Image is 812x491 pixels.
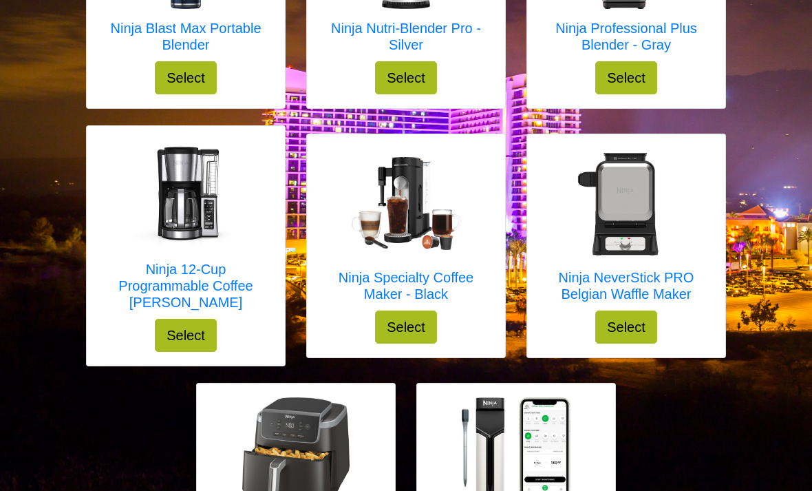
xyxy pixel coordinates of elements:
img: Ninja NeverStick PRO Belgian Waffle Maker [571,149,681,259]
a: Ninja 12-Cup Programmable Coffee Brewer Ninja 12-Cup Programmable Coffee [PERSON_NAME] [100,140,271,320]
h5: Ninja 12-Cup Programmable Coffee [PERSON_NAME] [100,262,271,311]
a: Ninja NeverStick PRO Belgian Waffle Maker Ninja NeverStick PRO Belgian Waffle Maker [541,149,712,311]
button: Select [155,320,217,353]
h5: Ninja NeverStick PRO Belgian Waffle Maker [541,270,712,303]
button: Select [595,62,657,95]
button: Select [155,62,217,95]
a: Ninja Specialty Coffee Maker - Black Ninja Specialty Coffee Maker - Black [321,149,491,311]
h5: Ninja Nutri-Blender Pro - Silver [321,21,491,54]
h5: Ninja Specialty Coffee Maker - Black [321,270,491,303]
h5: Ninja Blast Max Portable Blender [100,21,271,54]
img: Ninja Specialty Coffee Maker - Black [351,158,461,251]
button: Select [375,311,437,344]
button: Select [595,311,657,344]
img: Ninja 12-Cup Programmable Coffee Brewer [131,140,241,251]
button: Select [375,62,437,95]
h5: Ninja Professional Plus Blender - Gray [541,21,712,54]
